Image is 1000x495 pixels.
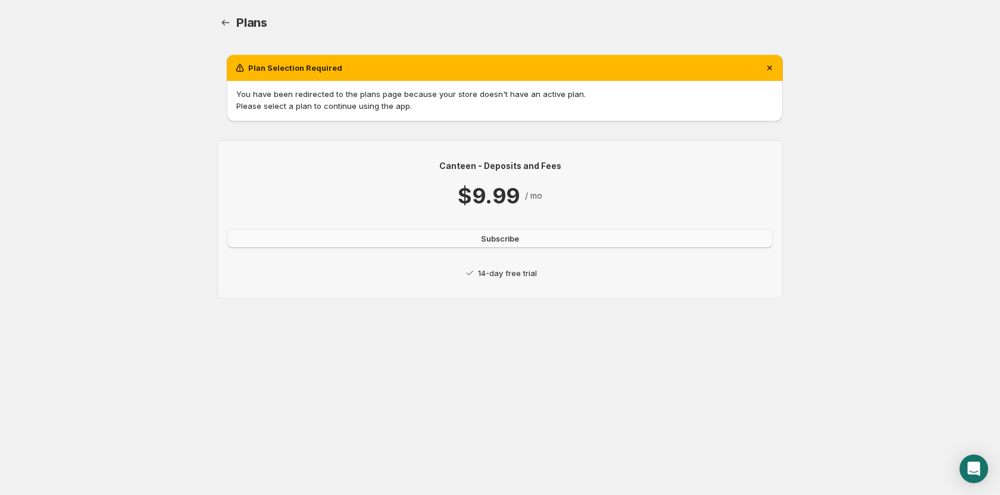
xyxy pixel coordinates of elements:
[761,59,778,76] button: Dismiss notification
[236,100,773,112] p: Please select a plan to continue using the app.
[525,190,542,202] p: / mo
[217,14,234,31] a: Home
[960,455,988,483] div: Open Intercom Messenger
[481,233,519,245] span: Subscribe
[248,62,342,74] h2: Plan Selection Required
[478,267,537,279] p: 14-day free trial
[458,181,520,210] p: $9.99
[227,229,773,248] button: Subscribe
[236,88,773,100] p: You have been redirected to the plans page because your store doesn't have an active plan.
[227,160,773,172] p: Canteen - Deposits and Fees
[236,15,267,30] span: Plans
